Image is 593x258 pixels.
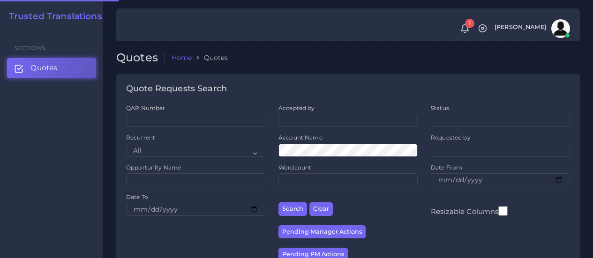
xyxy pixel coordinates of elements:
a: Trusted Translations [2,11,102,22]
button: Clear [309,202,333,216]
a: [PERSON_NAME]avatar [490,19,573,38]
span: Quotes [30,63,57,73]
input: Resizable Columns [498,205,508,217]
button: Pending Manager Actions [278,225,366,239]
label: Date To [126,193,148,201]
a: Home [172,53,192,62]
label: Resizable Columns [431,205,508,217]
li: Quotes [192,53,228,62]
label: Recurrent [126,133,155,141]
button: Search [278,202,307,216]
span: [PERSON_NAME] [495,24,546,30]
label: Account Name [278,133,323,141]
label: Opportunity Name [126,163,181,171]
label: Wordcount [278,163,311,171]
label: Date From [431,163,462,171]
label: Accepted by [278,104,315,112]
a: Quotes [7,58,96,78]
label: QAR Number [126,104,165,112]
label: Requested by [431,133,471,141]
img: avatar [551,19,570,38]
h4: Quote Requests Search [126,84,227,94]
span: 1 [465,19,474,28]
span: Sections [15,44,45,52]
label: Status [431,104,449,112]
a: 1 [457,24,473,34]
h2: Quotes [116,51,165,65]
